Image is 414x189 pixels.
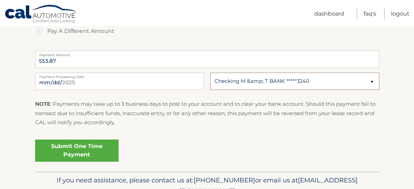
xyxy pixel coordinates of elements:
[364,8,376,20] a: FAQ's
[35,72,204,78] label: Payment Processing Date
[35,51,379,68] input: Payment Amount
[314,8,344,20] a: Dashboard
[35,72,204,90] input: Payment Date
[35,101,50,107] strong: NOTE
[35,24,379,38] label: Pay A Different Amount
[194,176,255,184] span: [PHONE_NUMBER]
[391,8,409,20] a: Logout
[35,51,379,56] label: Payment Amount
[35,139,119,162] a: Submit One Time Payment
[5,5,78,25] a: Cal Automotive
[35,100,379,127] p: : Payments may take up to 3 business days to post to your account and to clear your bank account....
